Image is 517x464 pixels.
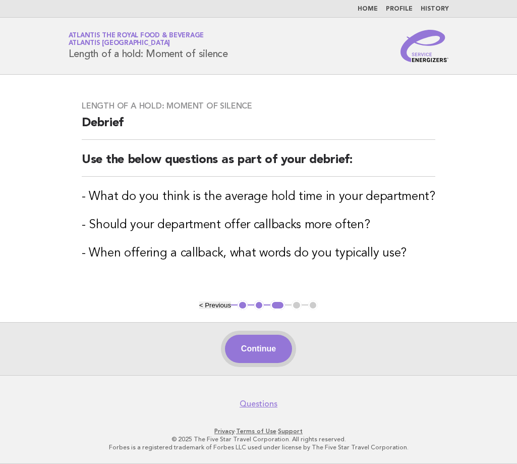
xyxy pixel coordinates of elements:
[82,217,435,233] h3: - Should your department offer callbacks more often?
[69,33,228,59] h1: Length of a hold: Moment of silence
[270,300,285,311] button: 3
[69,32,204,46] a: Atlantis the Royal Food & BeverageAtlantis [GEOGRAPHIC_DATA]
[386,6,413,12] a: Profile
[254,300,264,311] button: 2
[236,428,276,435] a: Terms of Use
[421,6,449,12] a: History
[14,427,503,435] p: · ·
[82,152,435,177] h2: Use the below questions as part of your debrief:
[82,189,435,205] h3: - What do you think is the average hold time in your department?
[240,399,277,409] a: Questions
[14,435,503,443] p: © 2025 The Five Star Travel Corporation. All rights reserved.
[225,335,292,363] button: Continue
[82,245,435,262] h3: - When offering a callback, what words do you typically use?
[400,30,449,62] img: Service Energizers
[69,40,170,47] span: Atlantis [GEOGRAPHIC_DATA]
[214,428,235,435] a: Privacy
[238,300,248,311] button: 1
[82,101,435,111] h3: Length of a hold: Moment of silence
[82,115,435,140] h2: Debrief
[199,301,231,309] button: < Previous
[14,443,503,451] p: Forbes is a registered trademark of Forbes LLC used under license by The Five Star Travel Corpora...
[278,428,303,435] a: Support
[358,6,378,12] a: Home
